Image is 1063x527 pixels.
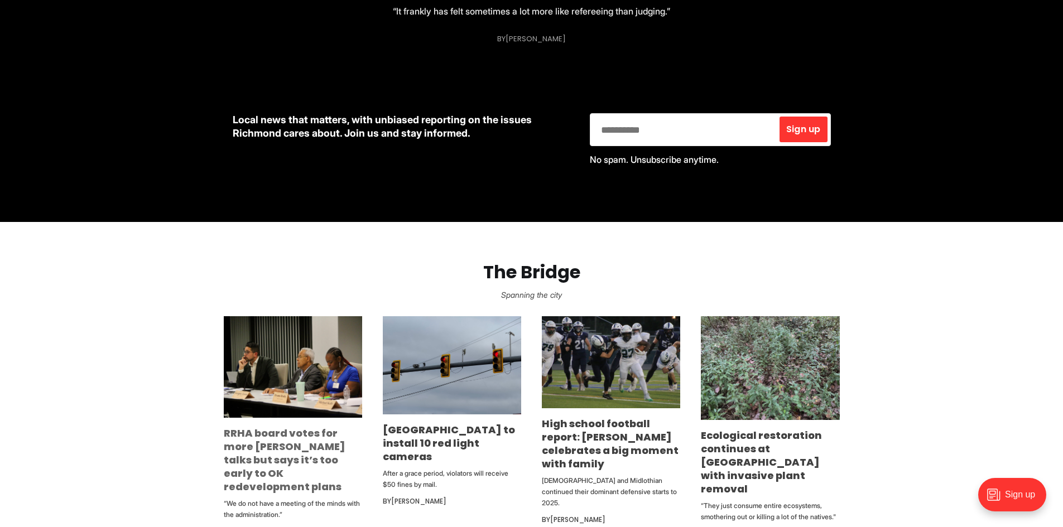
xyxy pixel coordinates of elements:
[969,472,1063,527] iframe: portal-trigger
[497,35,566,43] div: By
[590,154,719,165] span: No spam. Unsubscribe anytime.
[383,468,521,490] p: After a grace period, violators will receive $50 fines by mail.
[780,117,827,142] button: Sign up
[383,316,521,414] img: Richmond to install 10 red light cameras
[701,428,822,496] a: Ecological restoration continues at [GEOGRAPHIC_DATA] with invasive plant removal
[224,426,345,494] a: RRHA board votes for more [PERSON_NAME] talks but says it’s too early to OK redevelopment plans
[542,316,680,408] img: High school football report: Atlee's Dewey celebrates a big moment with family
[506,33,566,44] a: [PERSON_NAME]
[391,496,446,506] a: [PERSON_NAME]
[393,3,670,19] p: “It frankly has felt sometimes a lot more like refereeing than judging.”
[542,475,680,509] p: [DEMOGRAPHIC_DATA] and Midlothian continued their dominant defensive starts to 2025.
[701,316,839,420] img: Ecological restoration continues at Chapel Island with invasive plant removal
[383,423,515,463] a: [GEOGRAPHIC_DATA] to install 10 red light cameras
[18,262,1045,283] h2: The Bridge
[224,316,362,418] img: RRHA board votes for more Gilpin talks but says it’s too early to OK redevelopment plans
[383,495,521,508] div: By
[542,417,679,471] a: High school football report: [PERSON_NAME] celebrates a big moment with family
[550,515,605,524] a: [PERSON_NAME]
[233,113,572,140] p: Local news that matters, with unbiased reporting on the issues Richmond cares about. Join us and ...
[18,287,1045,303] p: Spanning the city
[224,498,362,520] p: “We do not have a meeting of the minds with the administration.”
[701,500,839,523] p: “They just consume entire ecosystems, smothering out or killing a lot of the natives."
[786,125,820,134] span: Sign up
[542,513,680,526] div: By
